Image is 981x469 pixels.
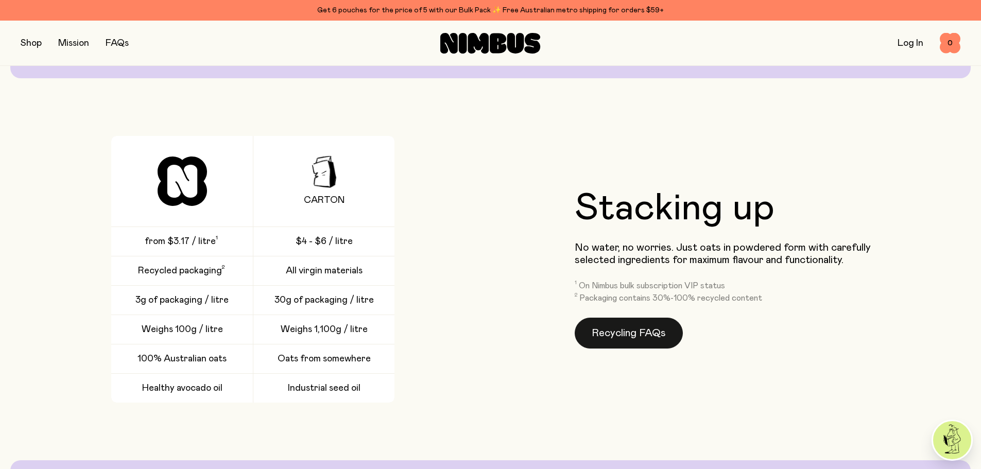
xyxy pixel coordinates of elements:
[21,4,960,16] div: Get 6 pouches for the price of 5 with our Bulk Pack ✨ Free Australian metro shipping for orders $59+
[933,421,971,459] img: agent
[575,241,871,266] p: No water, no worries. Just oats in powdered form with carefully selected ingredients for maximum ...
[940,33,960,54] button: 0
[145,235,216,248] span: from $3.17 / litre
[286,265,363,277] span: All virgin materials
[58,39,89,48] a: Mission
[138,265,222,277] span: Recycled packaging
[142,382,222,394] span: Healthy avocado oil
[281,323,368,336] span: Weighs 1,100g / litre
[106,39,129,48] a: FAQs
[898,39,923,48] a: Log In
[575,318,683,349] a: Recycling FAQs
[137,353,227,365] span: 100% Australian oats
[135,294,229,306] span: 3g of packaging / litre
[296,235,353,248] span: $4 - $6 / litre
[579,293,762,303] p: Packaging contains 30%-100% recycled content
[278,353,371,365] span: Oats from somewhere
[142,323,223,336] span: Weighs 100g / litre
[288,382,360,394] span: Industrial seed oil
[575,190,775,227] h2: Stacking up
[304,194,345,206] span: Carton
[579,281,725,291] p: On Nimbus bulk subscription VIP status
[274,294,374,306] span: 30g of packaging / litre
